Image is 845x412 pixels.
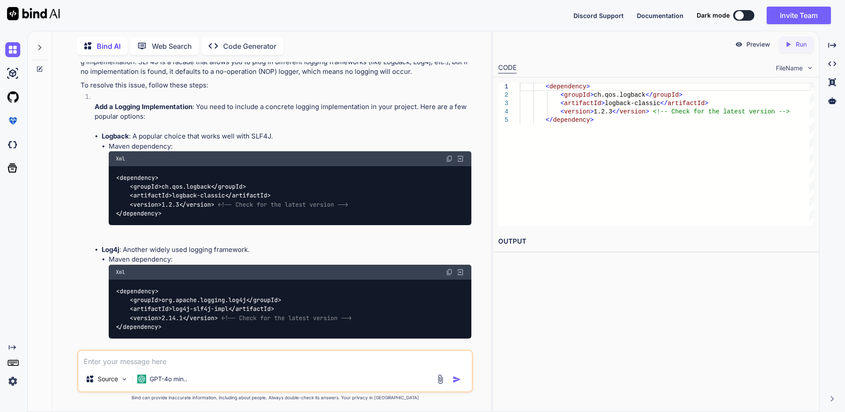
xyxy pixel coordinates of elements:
[116,269,125,276] span: Xml
[645,91,653,98] span: </
[130,192,172,200] span: < >
[116,287,158,295] span: < >
[116,323,162,331] span: </ >
[137,375,146,383] img: GPT-4o mini
[116,210,162,218] span: </ >
[246,296,281,304] span: </ >
[653,108,790,115] span: <!-- Check for the latest version -->
[225,192,271,200] span: </ >
[590,117,593,124] span: >
[102,131,471,245] li: : A popular choice that works well with SLF4J.
[705,100,708,107] span: >
[806,64,814,72] img: chevron down
[564,108,590,115] span: version
[493,231,819,252] h2: OUTPUT
[7,7,60,20] img: Bind AI
[573,12,624,19] span: Discord Support
[218,201,348,208] span: <!-- Check for the latest version -->
[796,40,807,49] p: Run
[179,201,214,208] span: </ >
[594,91,646,98] span: ch.qos.logback
[5,113,20,128] img: premium
[679,91,682,98] span: >
[5,66,20,81] img: ai-studio
[97,41,121,51] p: Bind AI
[235,305,271,313] span: artifactId
[232,192,267,200] span: artifactId
[601,100,604,107] span: >
[133,296,158,304] span: groupId
[767,7,831,24] button: Invite Team
[123,323,158,331] span: dependency
[498,63,517,73] div: CODE
[121,376,128,383] img: Pick Models
[573,11,624,20] button: Discord Support
[253,296,278,304] span: groupId
[456,268,464,276] img: Open in Browser
[102,245,119,254] strong: Log4j
[102,245,471,358] li: : Another widely used logging framework.
[5,42,20,57] img: chat
[133,305,169,313] span: artifactId
[152,41,192,51] p: Web Search
[612,108,620,115] span: </
[620,108,646,115] span: version
[221,314,352,322] span: <!-- Check for the latest version -->
[150,375,187,383] p: GPT-4o min..
[590,91,593,98] span: >
[590,108,593,115] span: >
[130,182,162,190] span: < >
[564,100,601,107] span: artifactId
[637,11,683,20] button: Documentation
[498,108,508,116] div: 4
[498,91,508,99] div: 2
[560,91,564,98] span: <
[545,117,553,124] span: </
[98,375,118,383] p: Source
[498,83,508,91] div: 1
[660,100,668,107] span: </
[95,102,471,122] p: : You need to include a concrete logging implementation in your project. Here are a few popular o...
[120,174,155,182] span: dependency
[653,91,679,98] span: groupId
[133,314,158,322] span: version
[116,173,348,218] code: ch.qos.logback logback-classic 1.2.3
[605,100,660,107] span: logback-classic
[776,64,803,73] span: FileName
[560,108,564,115] span: <
[498,116,508,124] div: 5
[637,12,683,19] span: Documentation
[452,375,461,384] img: icon
[183,314,218,322] span: </ >
[435,374,445,384] img: attachment
[560,100,564,107] span: <
[77,394,473,401] p: Bind can provide inaccurate information, including about people. Always double-check its answers....
[645,108,649,115] span: >
[564,91,590,98] span: groupId
[498,99,508,108] div: 3
[123,210,158,218] span: dependency
[95,102,192,111] strong: Add a Logging Implementation
[116,174,158,182] span: < >
[130,201,162,208] span: < >
[549,83,586,90] span: dependency
[211,182,246,190] span: </ >
[133,192,169,200] span: artifactId
[5,374,20,389] img: settings
[130,314,162,322] span: < >
[102,132,129,140] strong: Logback
[746,40,770,49] p: Preview
[109,142,471,235] li: Maven dependency:
[133,201,158,208] span: version
[586,83,590,90] span: >
[228,305,274,313] span: </ >
[116,287,352,332] code: org.apache.logging.log4j log4j-slf4j-impl 2.14.1
[120,287,155,295] span: dependency
[116,155,125,162] span: Xml
[594,108,612,115] span: 1.2.3
[446,269,453,276] img: copy
[190,314,214,322] span: version
[130,296,162,304] span: < >
[109,255,471,348] li: Maven dependency:
[545,83,549,90] span: <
